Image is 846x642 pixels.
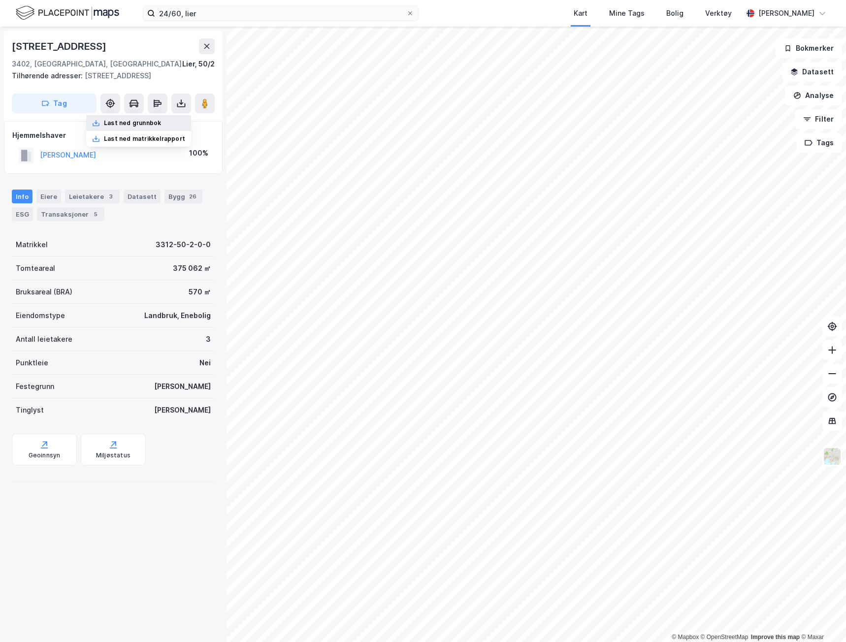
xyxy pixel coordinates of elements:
[12,190,33,203] div: Info
[154,404,211,416] div: [PERSON_NAME]
[609,7,645,19] div: Mine Tags
[199,357,211,369] div: Nei
[124,190,161,203] div: Datasett
[796,133,842,153] button: Tags
[785,86,842,105] button: Analyse
[12,129,214,141] div: Hjemmelshaver
[782,62,842,82] button: Datasett
[797,595,846,642] div: Kontrollprogram for chat
[189,147,208,159] div: 100%
[12,94,97,113] button: Tag
[16,404,44,416] div: Tinglyst
[797,595,846,642] iframe: Chat Widget
[104,119,161,127] div: Last ned grunnbok
[155,6,406,21] input: Søk på adresse, matrikkel, gårdeiere, leietakere eller personer
[173,262,211,274] div: 375 062 ㎡
[16,333,72,345] div: Antall leietakere
[16,357,48,369] div: Punktleie
[16,4,119,22] img: logo.f888ab2527a4732fd821a326f86c7f29.svg
[751,634,800,641] a: Improve this map
[106,192,116,201] div: 3
[16,239,48,251] div: Matrikkel
[12,58,182,70] div: 3402, [GEOGRAPHIC_DATA], [GEOGRAPHIC_DATA]
[104,135,185,143] div: Last ned matrikkelrapport
[189,286,211,298] div: 570 ㎡
[16,310,65,321] div: Eiendomstype
[206,333,211,345] div: 3
[156,239,211,251] div: 3312-50-2-0-0
[758,7,814,19] div: [PERSON_NAME]
[672,634,699,641] a: Mapbox
[12,38,108,54] div: [STREET_ADDRESS]
[91,209,100,219] div: 5
[144,310,211,321] div: Landbruk, Enebolig
[29,451,61,459] div: Geoinnsyn
[823,447,842,466] img: Z
[187,192,198,201] div: 26
[12,207,33,221] div: ESG
[182,58,215,70] div: Lier, 50/2
[705,7,732,19] div: Verktøy
[12,71,85,80] span: Tilhørende adresser:
[37,207,104,221] div: Transaksjoner
[154,381,211,392] div: [PERSON_NAME]
[795,109,842,129] button: Filter
[776,38,842,58] button: Bokmerker
[701,634,748,641] a: OpenStreetMap
[164,190,202,203] div: Bygg
[16,262,55,274] div: Tomteareal
[16,286,72,298] div: Bruksareal (BRA)
[36,190,61,203] div: Eiere
[574,7,587,19] div: Kart
[666,7,683,19] div: Bolig
[16,381,54,392] div: Festegrunn
[96,451,130,459] div: Miljøstatus
[65,190,120,203] div: Leietakere
[12,70,207,82] div: [STREET_ADDRESS]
